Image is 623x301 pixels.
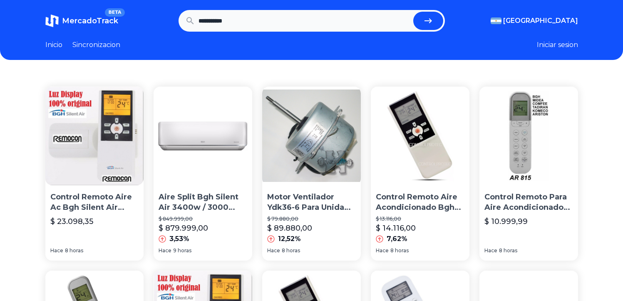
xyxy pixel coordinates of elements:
span: Hace [50,247,63,254]
button: [GEOGRAPHIC_DATA] [491,16,578,26]
a: Inicio [45,40,62,50]
button: Iniciar sesion [537,40,578,50]
p: $ 13.116,00 [376,216,464,222]
p: $ 14.116,00 [376,222,416,234]
img: Argentina [491,17,501,24]
span: Hace [159,247,171,254]
a: Control Remoto Para Aire Acondicionado Bgh Silent Air Rg36aControl Remoto Para Aire Acondicionado... [479,87,578,261]
img: MercadoTrack [45,14,59,27]
span: Hace [376,247,389,254]
p: Aire Split Bgh Silent Air 3400w / 3000 Frigorias Frio Calor [159,192,247,213]
a: MercadoTrackBETA [45,14,118,27]
a: Aire Split Bgh Silent Air 3400w / 3000 Frigorias Frio CalorAire Split Bgh Silent Air 3400w / 3000... [154,87,252,261]
p: $ 79.880,00 [267,216,356,222]
p: 12,52% [278,234,301,244]
span: [GEOGRAPHIC_DATA] [503,16,578,26]
span: 8 horas [499,247,517,254]
a: Motor Ventilador Ydk36-6 Para Unidad Exterior Bgh Silent AirMotor Ventilador Ydk36-6 Para Unidad ... [262,87,361,261]
a: Control Remoto Aire Acondicionado Bgh Type R07b Silent AirControl Remoto Aire Acondicionado Bgh T... [371,87,469,261]
p: $ 10.999,99 [484,216,528,227]
span: 8 horas [65,247,83,254]
img: Control Remoto Aire Acondicionado Bgh Type R07b Silent Air [371,87,469,185]
span: 8 horas [390,247,409,254]
p: $ 849.999,00 [159,216,247,222]
p: Control Remoto Para Aire Acondicionado Bgh Silent Air Rg36a [484,192,573,213]
p: $ 89.880,00 [267,222,312,234]
p: $ 879.999,00 [159,222,208,234]
img: Control Remoto Aire Ac Bgh Silent Air R07/bge 100% Original [45,87,144,185]
span: MercadoTrack [62,16,118,25]
img: Aire Split Bgh Silent Air 3400w / 3000 Frigorias Frio Calor [154,87,252,185]
p: Motor Ventilador Ydk36-6 Para Unidad Exterior Bgh Silent Air [267,192,356,213]
a: Control Remoto Aire Ac Bgh Silent Air R07/bge 100% OriginalControl Remoto Aire Ac Bgh Silent Air ... [45,87,144,261]
span: 8 horas [282,247,300,254]
span: 9 horas [173,247,191,254]
p: Control Remoto Aire Ac Bgh Silent Air R07/bge 100% Original [50,192,139,213]
span: BETA [105,8,124,17]
img: Motor Ventilador Ydk36-6 Para Unidad Exterior Bgh Silent Air [262,87,361,185]
p: Control Remoto Aire Acondicionado Bgh Type R07b Silent Air [376,192,464,213]
img: Control Remoto Para Aire Acondicionado Bgh Silent Air Rg36a [479,87,578,185]
p: 3,53% [169,234,189,244]
a: Sincronizacion [72,40,120,50]
span: Hace [267,247,280,254]
p: $ 23.098,35 [50,216,93,227]
p: 7,62% [387,234,407,244]
span: Hace [484,247,497,254]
